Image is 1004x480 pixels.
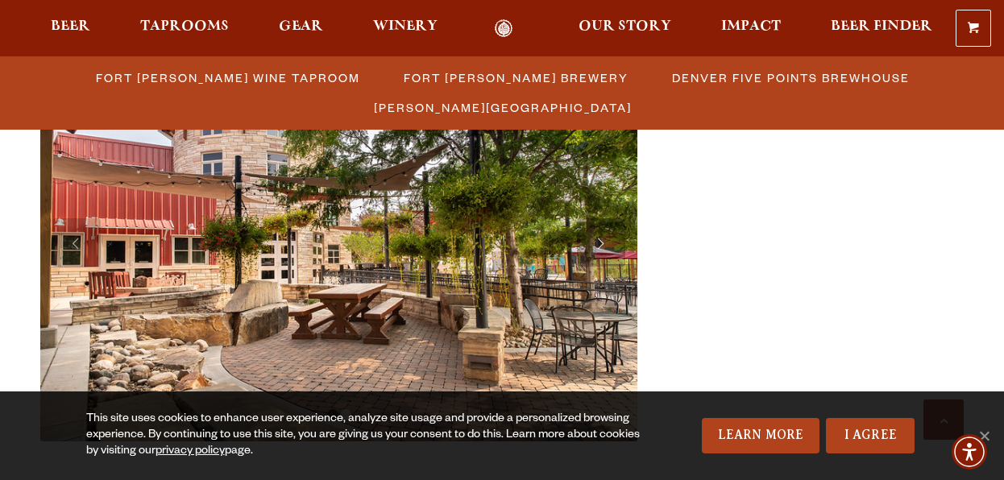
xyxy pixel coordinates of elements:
[711,19,791,38] a: Impact
[672,66,910,89] span: Denver Five Points Brewhouse
[374,96,632,119] span: [PERSON_NAME][GEOGRAPHIC_DATA]
[140,20,229,33] span: Taprooms
[86,66,368,89] a: Fort [PERSON_NAME] Wine Taproom
[268,19,334,38] a: Gear
[363,19,448,38] a: Winery
[721,20,781,33] span: Impact
[474,19,534,38] a: Odell Home
[404,66,629,89] span: Fort [PERSON_NAME] Brewery
[662,66,918,89] a: Denver Five Points Brewhouse
[577,218,625,267] a: Next
[130,19,239,38] a: Taprooms
[579,20,671,33] span: Our Story
[40,19,101,38] a: Beer
[364,96,640,119] a: [PERSON_NAME][GEOGRAPHIC_DATA]
[86,412,641,460] div: This site uses cookies to enhance user experience, analyze site usage and provide a personalized ...
[96,66,360,89] span: Fort [PERSON_NAME] Wine Taproom
[820,19,943,38] a: Beer Finder
[156,445,225,458] a: privacy policy
[40,43,637,441] img: 53877889177_b70381e4db_c
[51,20,90,33] span: Beer
[373,20,438,33] span: Winery
[702,418,820,453] a: Learn More
[831,20,932,33] span: Beer Finder
[826,418,915,453] a: I Agree
[52,218,101,267] a: Previous
[279,20,323,33] span: Gear
[394,66,637,89] a: Fort [PERSON_NAME] Brewery
[952,434,987,470] div: Accessibility Menu
[568,19,682,38] a: Our Story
